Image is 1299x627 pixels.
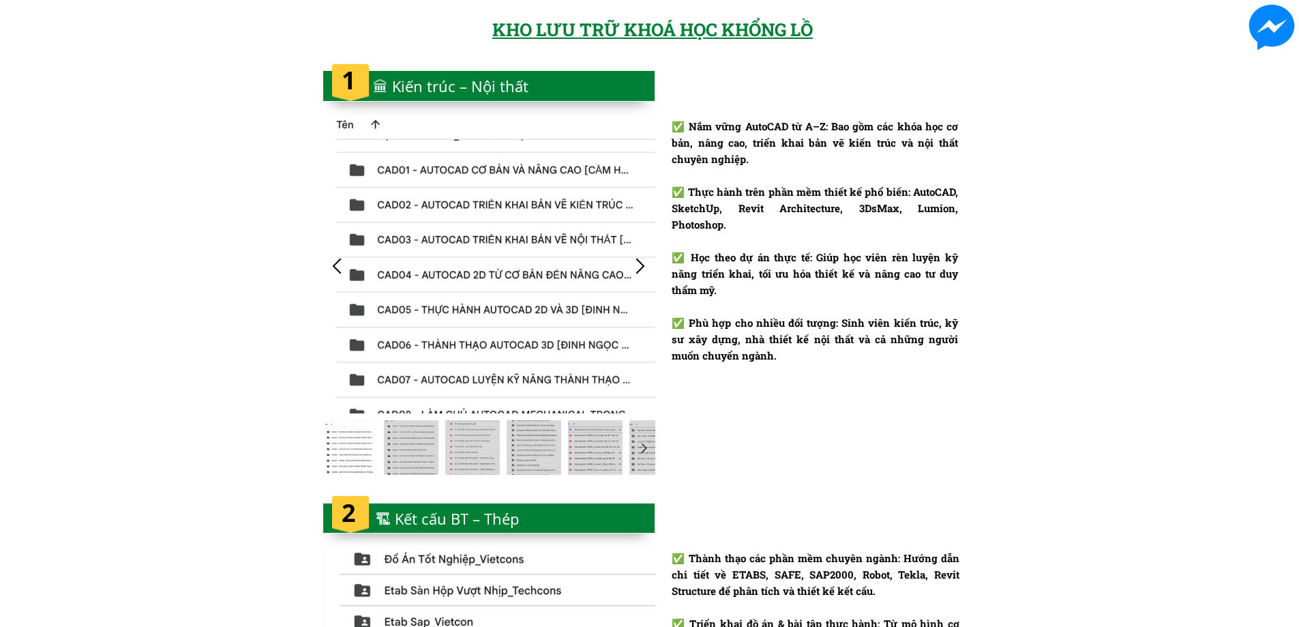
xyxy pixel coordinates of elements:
div: 🏗 Kết cấu BT – Thép [376,507,535,531]
div: KHO LƯU TRỮ KHOÁ HỌC KHỔNG LỒ [492,16,827,44]
div: ✅ Nắm vững AutoCAD từ A–Z: Bao gồm các khóa học cơ bản, nâng cao, triển khai bản vẽ kiến trúc và ... [672,118,958,364]
h1: 1 [342,61,359,100]
div: 🏛 Kiến trúc – Nội thất [373,74,546,98]
h1: 2 [342,493,359,533]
